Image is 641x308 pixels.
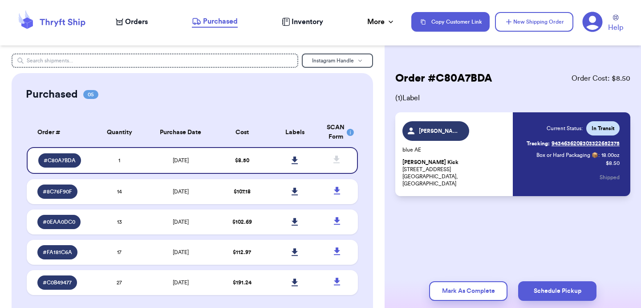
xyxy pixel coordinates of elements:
[572,73,630,84] span: Order Cost: $ 8.50
[282,16,323,27] a: Inventory
[26,87,78,102] h2: Purchased
[395,71,492,86] h2: Order # C80A7BDA
[173,250,189,255] span: [DATE]
[312,58,354,63] span: Instagram Handle
[12,53,298,68] input: Search shipments...
[592,125,614,132] span: In Transit
[527,140,550,147] span: Tracking:
[146,118,215,147] th: Purchase Date
[608,22,623,33] span: Help
[215,118,268,147] th: Cost
[232,219,252,225] span: $ 102.69
[118,158,120,163] span: 1
[233,250,251,255] span: $ 112.97
[327,123,347,142] div: SCAN Form
[402,146,507,153] p: blue AE
[606,160,620,167] p: $ 8.50
[598,152,600,159] span: :
[93,118,146,147] th: Quantity
[234,189,251,194] span: $ 107.18
[117,219,122,225] span: 13
[116,16,148,27] a: Orders
[44,157,76,164] span: # C80A7BDA
[411,12,490,32] button: Copy Customer Link
[43,188,72,195] span: # 8C76F90F
[292,16,323,27] span: Inventory
[235,158,249,163] span: $ 8.50
[429,281,507,301] button: Mark As Complete
[233,280,252,285] span: $ 191.24
[203,16,238,27] span: Purchased
[518,281,596,301] button: Schedule Pickup
[43,249,72,256] span: # FA181C6A
[192,16,238,28] a: Purchased
[608,15,623,33] a: Help
[547,125,583,132] span: Current Status:
[395,93,630,103] span: ( 1 ) Label
[402,159,507,187] p: [STREET_ADDRESS] [GEOGRAPHIC_DATA], [GEOGRAPHIC_DATA]
[117,189,122,194] span: 14
[402,159,458,166] span: [PERSON_NAME] Kick
[173,280,189,285] span: [DATE]
[600,168,620,187] button: Shipped
[27,118,93,147] th: Order #
[83,90,98,99] span: 05
[43,279,72,286] span: # C0B49477
[43,218,75,226] span: # 0EAA0DC0
[601,152,620,159] span: 18.00 oz
[268,118,321,147] th: Labels
[125,16,148,27] span: Orders
[495,12,573,32] button: New Shipping Order
[173,158,189,163] span: [DATE]
[536,152,598,158] span: Box or Hard Packaging 📦
[173,219,189,225] span: [DATE]
[419,127,461,135] span: [PERSON_NAME].kick
[173,189,189,194] span: [DATE]
[302,53,373,68] button: Instagram Handle
[117,250,122,255] span: 17
[527,136,620,151] a: Tracking:9434636208303322652375
[117,280,122,285] span: 27
[367,16,395,27] div: More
